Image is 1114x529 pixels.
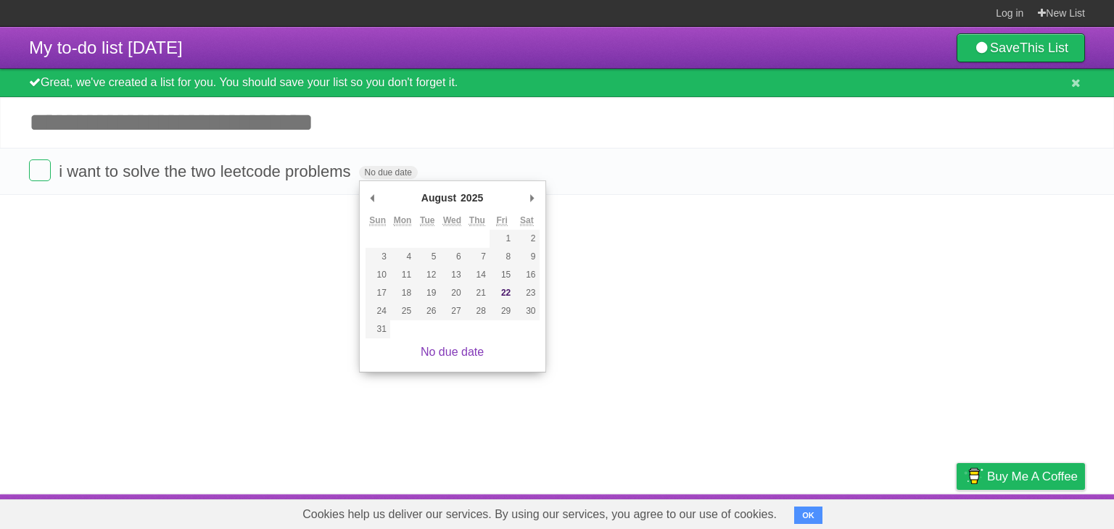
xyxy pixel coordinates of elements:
button: 24 [366,302,390,320]
button: 14 [465,266,490,284]
button: 26 [415,302,440,320]
button: 30 [514,302,539,320]
button: 16 [514,266,539,284]
div: August [419,187,458,209]
button: 5 [415,248,440,266]
button: 9 [514,248,539,266]
button: 4 [390,248,415,266]
a: Suggest a feature [994,498,1085,525]
button: 29 [490,302,514,320]
button: 8 [490,248,514,266]
a: SaveThis List [957,33,1085,62]
button: 2 [514,230,539,248]
button: 1 [490,230,514,248]
div: 2025 [458,187,485,209]
img: Buy me a coffee [964,464,983,488]
button: 20 [440,284,464,302]
b: This List [1020,41,1068,55]
button: Previous Month [366,187,380,209]
a: No due date [421,346,484,358]
button: OK [794,507,822,524]
span: i want to solve the two leetcode problems [59,162,354,180]
button: 19 [415,284,440,302]
button: 31 [366,320,390,338]
abbr: Monday [394,215,412,226]
button: 17 [366,284,390,302]
a: Terms [888,498,920,525]
abbr: Tuesday [420,215,434,226]
abbr: Wednesday [443,215,461,226]
abbr: Saturday [520,215,534,226]
button: Next Month [525,187,540,209]
button: 22 [490,284,514,302]
span: No due date [359,166,418,179]
a: Buy me a coffee [957,463,1085,490]
button: 7 [465,248,490,266]
abbr: Sunday [369,215,386,226]
button: 10 [366,266,390,284]
button: 27 [440,302,464,320]
span: My to-do list [DATE] [29,38,183,57]
button: 13 [440,266,464,284]
abbr: Friday [496,215,507,226]
abbr: Thursday [469,215,485,226]
button: 12 [415,266,440,284]
button: 18 [390,284,415,302]
span: Buy me a coffee [987,464,1078,489]
a: Privacy [938,498,975,525]
button: 23 [514,284,539,302]
a: Developers [812,498,870,525]
button: 3 [366,248,390,266]
button: 25 [390,302,415,320]
button: 6 [440,248,464,266]
button: 21 [465,284,490,302]
span: Cookies help us deliver our services. By using our services, you agree to our use of cookies. [288,500,791,529]
button: 15 [490,266,514,284]
a: About [764,498,794,525]
label: Done [29,159,51,181]
button: 11 [390,266,415,284]
button: 28 [465,302,490,320]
